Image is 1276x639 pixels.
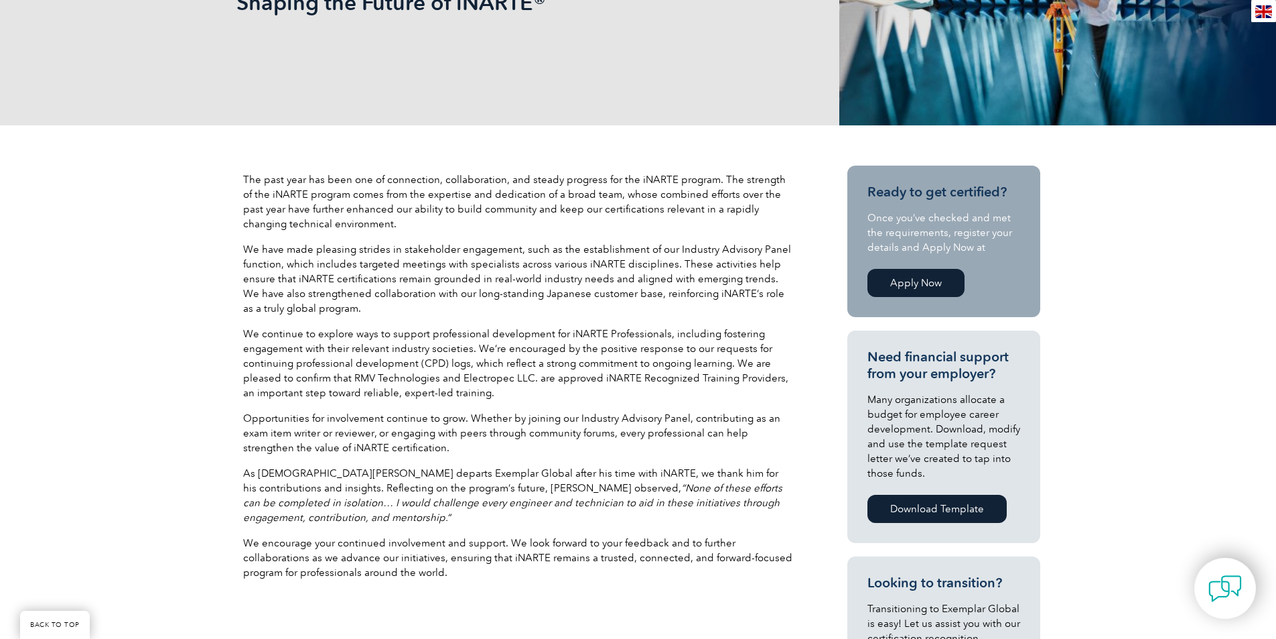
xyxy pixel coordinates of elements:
[243,411,792,455] p: Opportunities for involvement continue to grow. Whether by joining our Industry Advisory Panel, c...
[867,211,1020,255] p: Once you’ve checked and met the requirements, register your details and Apply Now at
[243,466,792,525] p: As [DEMOGRAPHIC_DATA][PERSON_NAME] departs Exemplar Global after his time with iNARTE, we thank h...
[867,184,1020,200] h3: Ready to get certified?
[243,482,782,524] em: “None of these efforts can be completed in isolation… I would challenge every engineer and techni...
[1208,572,1242,605] img: contact-chat.png
[20,611,90,639] a: BACK TO TOP
[867,575,1020,591] h3: Looking to transition?
[243,172,792,231] p: The past year has been one of connection, collaboration, and steady progress for the iNARTE progr...
[867,349,1020,382] h3: Need financial support from your employer?
[243,327,792,400] p: We continue to explore ways to support professional development for iNARTE Professionals, includi...
[243,242,792,316] p: We have made pleasing strides in stakeholder engagement, such as the establishment of our Industr...
[867,495,1007,523] a: Download Template
[867,269,965,297] a: Apply Now
[867,392,1020,481] p: Many organizations allocate a budget for employee career development. Download, modify and use th...
[243,536,792,580] p: We encourage your continued involvement and support. We look forward to your feedback and to furt...
[1255,5,1272,18] img: en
